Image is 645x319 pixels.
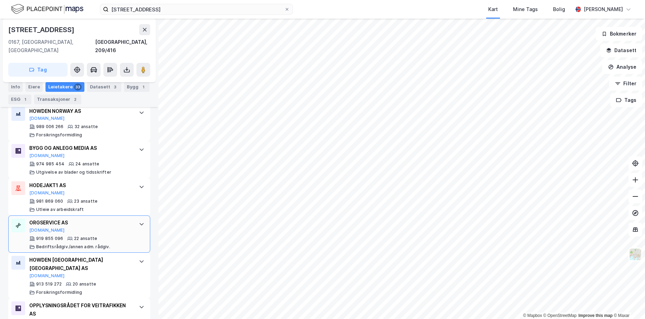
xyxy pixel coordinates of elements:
[543,313,577,318] a: OpenStreetMap
[11,3,83,15] img: logo.f888ab2527a4732fd821a326f86c7f29.svg
[579,313,613,318] a: Improve this map
[600,43,642,57] button: Datasett
[36,290,82,295] div: Forsikringsformidling
[488,5,498,13] div: Kart
[29,153,65,158] button: [DOMAIN_NAME]
[629,248,642,261] img: Z
[29,116,65,121] button: [DOMAIN_NAME]
[29,301,132,318] div: OPPLYSNINGSRÅDET FOR VEITRAFIKKEN AS
[602,60,642,74] button: Analyse
[611,286,645,319] iframe: Chat Widget
[112,84,119,90] div: 3
[8,63,68,77] button: Tag
[36,281,62,287] div: 913 519 272
[87,82,121,92] div: Datasett
[140,84,147,90] div: 1
[75,161,99,167] div: 24 ansatte
[36,236,63,241] div: 919 855 096
[36,132,82,138] div: Forsikringsformidling
[22,96,29,103] div: 1
[34,95,81,104] div: Transaksjoner
[610,93,642,107] button: Tags
[36,207,84,212] div: Utleie av arbeidskraft
[29,256,132,272] div: HOWDEN [GEOGRAPHIC_DATA] [GEOGRAPHIC_DATA] AS
[45,82,84,92] div: Leietakere
[109,4,284,14] input: Søk på adresse, matrikkel, gårdeiere, leietakere eller personer
[36,244,110,250] div: Bedriftsrådgiv./annen adm. rådgiv.
[74,236,97,241] div: 22 ansatte
[29,107,132,115] div: HOWDEN NORWAY AS
[29,190,65,196] button: [DOMAIN_NAME]
[29,181,132,190] div: HODEJAKT1 AS
[72,96,79,103] div: 2
[29,273,65,279] button: [DOMAIN_NAME]
[8,95,31,104] div: ESG
[596,27,642,41] button: Bokmerker
[73,281,96,287] div: 20 ansatte
[609,77,642,90] button: Filter
[36,170,111,175] div: Utgivelse av blader og tidsskrifter
[523,313,542,318] a: Mapbox
[8,82,23,92] div: Info
[584,5,623,13] div: [PERSON_NAME]
[553,5,565,13] div: Bolig
[29,228,65,233] button: [DOMAIN_NAME]
[513,5,538,13] div: Mine Tags
[74,199,98,204] div: 23 ansatte
[74,124,98,129] div: 32 ansatte
[25,82,43,92] div: Eiere
[8,38,95,55] div: 0167, [GEOGRAPHIC_DATA], [GEOGRAPHIC_DATA]
[611,286,645,319] div: Kontrollprogram for chat
[124,82,150,92] div: Bygg
[36,124,63,129] div: 989 006 266
[8,24,76,35] div: [STREET_ADDRESS]
[95,38,150,55] div: [GEOGRAPHIC_DATA], 209/416
[36,161,64,167] div: 974 985 454
[74,84,82,90] div: 33
[29,144,132,152] div: BYGG OG ANLEGG MEDIA AS
[29,219,132,227] div: ORGSERVICE AS
[36,199,63,204] div: 981 869 060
